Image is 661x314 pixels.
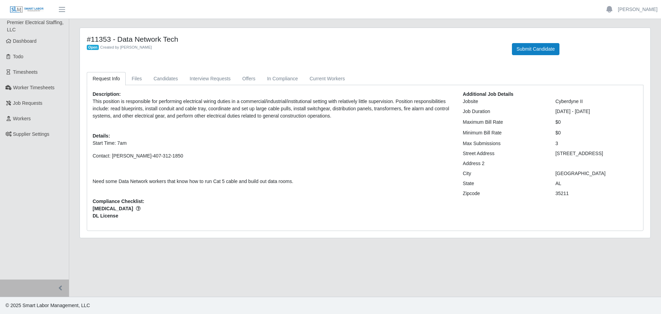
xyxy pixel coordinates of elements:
[13,100,43,106] span: Job Requests
[304,72,350,85] a: Current Workers
[126,72,148,85] a: Files
[13,131,50,137] span: Supplier Settings
[261,72,304,85] a: In Compliance
[7,20,64,32] span: Premier Electrical Staffing, LLC
[458,170,550,177] div: City
[13,69,38,75] span: Timesheets
[550,108,643,115] div: [DATE] - [DATE]
[184,72,237,85] a: Interview Requests
[93,199,144,204] b: Compliance Checklist:
[550,180,643,187] div: AL
[550,119,643,126] div: $0
[550,140,643,147] div: 3
[458,119,550,126] div: Maximum Bill Rate
[93,98,452,120] p: This position is responsible for performing electrical wiring duties in a commercial/industrial/i...
[458,160,550,167] div: Address 2
[458,129,550,136] div: Minimum Bill Rate
[550,98,643,105] div: Cyberdyne II
[93,133,110,139] b: Details:
[6,303,90,308] span: © 2025 Smart Labor Management, LLC
[93,212,452,220] span: DL License
[618,6,658,13] a: [PERSON_NAME]
[148,72,184,85] a: Candidates
[550,129,643,136] div: $0
[93,178,452,185] p: Need some Data Network workers that know how to run Cat 5 cable and build out data rooms.
[512,43,559,55] button: Submit Candidate
[458,98,550,105] div: Jobsite
[87,72,126,85] a: Request Info
[458,190,550,197] div: Zipcode
[93,205,452,212] span: [MEDICAL_DATA]
[93,140,452,147] p: Start Time: 7am
[458,108,550,115] div: Job Duration
[458,180,550,187] div: State
[13,38,37,44] span: Dashboard
[463,91,513,97] b: Additional Job Details
[458,140,550,147] div: Max Submissions
[550,150,643,157] div: [STREET_ADDRESS]
[550,190,643,197] div: 35211
[93,152,452,160] p: Contact: [PERSON_NAME]-407-312-1850
[13,54,23,59] span: Todo
[13,85,54,90] span: Worker Timesheets
[13,116,31,121] span: Workers
[100,45,152,49] span: Created by [PERSON_NAME]
[458,150,550,157] div: Street Address
[10,6,44,13] img: SLM Logo
[87,45,99,50] span: Open
[93,91,121,97] b: Description:
[237,72,261,85] a: Offers
[550,170,643,177] div: [GEOGRAPHIC_DATA]
[87,35,502,43] h4: #11353 - Data Network Tech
